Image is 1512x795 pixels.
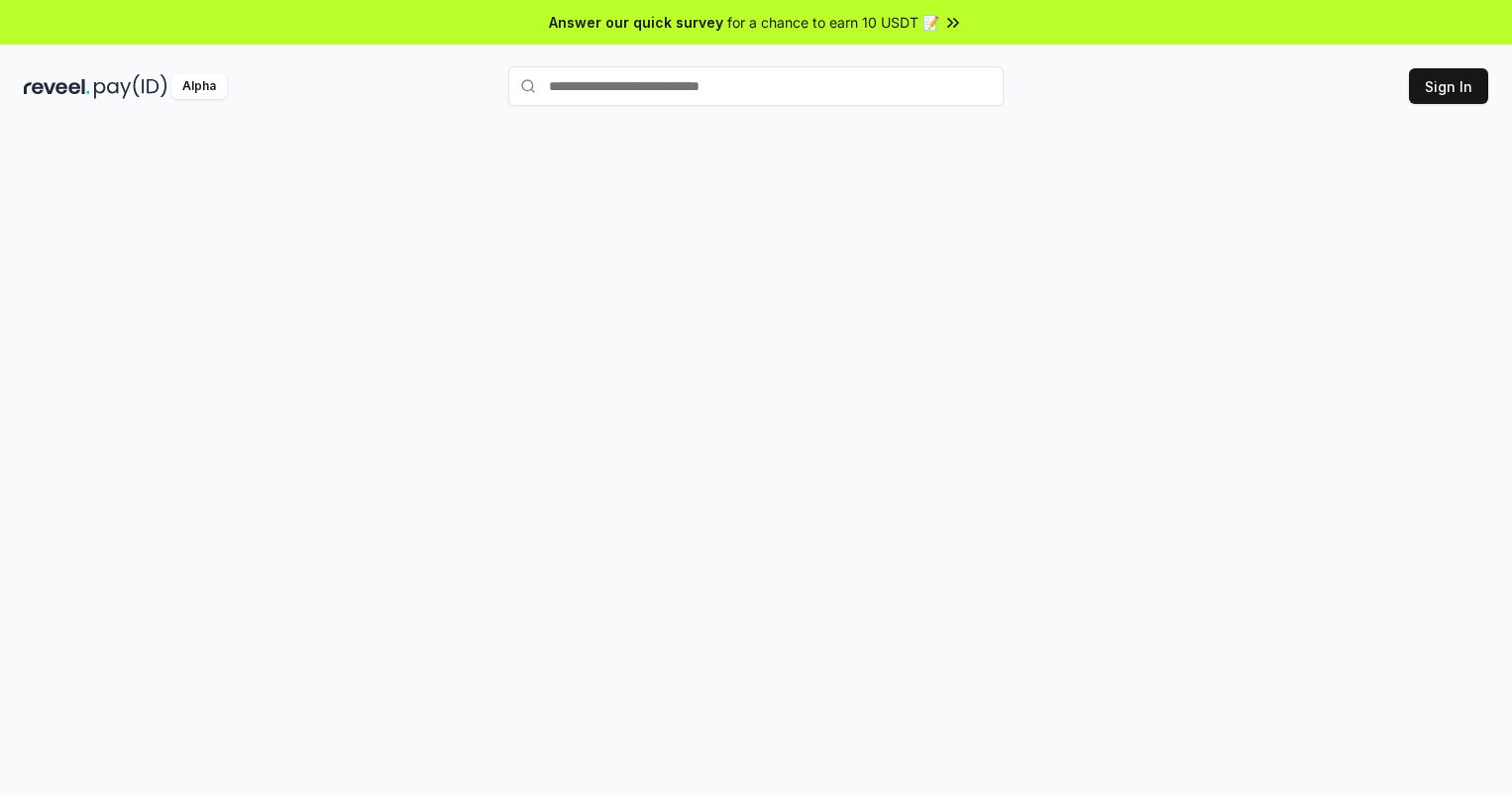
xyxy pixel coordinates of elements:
button: Sign In [1409,68,1488,104]
img: pay_id [94,74,167,99]
span: for a chance to earn 10 USDT 📝 [727,12,939,33]
span: Answer our quick survey [549,12,723,33]
img: reveel_dark [24,74,90,99]
div: Alpha [171,74,227,99]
